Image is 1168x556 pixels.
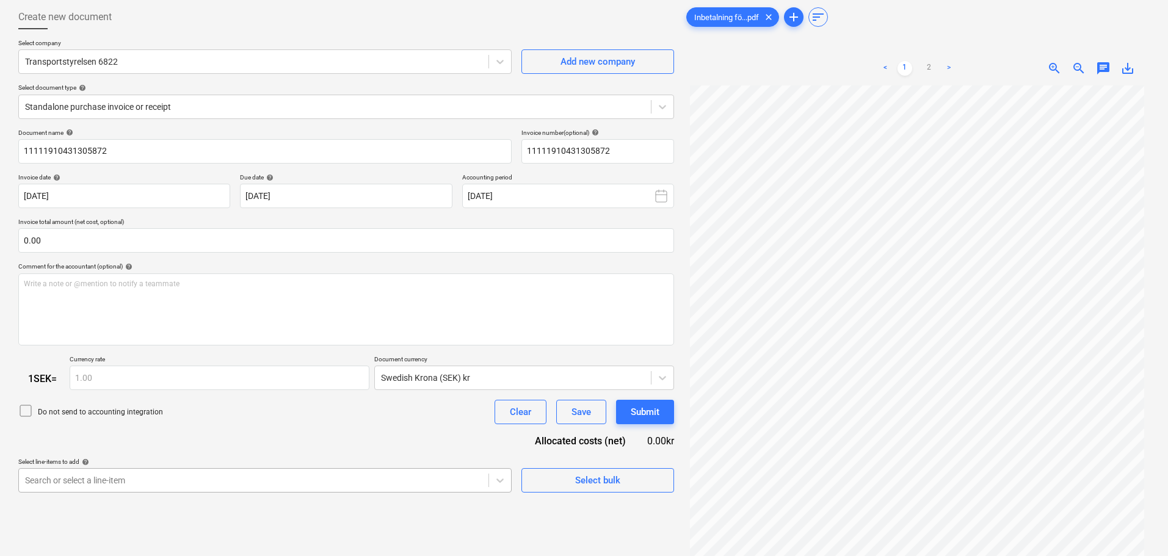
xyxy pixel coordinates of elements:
input: Document name [18,139,512,164]
span: sort [811,10,825,24]
button: Select bulk [521,468,674,493]
button: Submit [616,400,674,424]
p: Document currency [374,355,674,366]
span: help [76,84,86,92]
div: 0.00kr [645,434,674,448]
div: Select document type [18,84,674,92]
div: Add new company [560,54,635,70]
button: Save [556,400,606,424]
div: Document name [18,129,512,137]
div: Select line-items to add [18,458,512,466]
span: clear [761,10,776,24]
a: Next page [941,61,956,76]
span: help [51,174,60,181]
p: Accounting period [462,173,674,184]
span: help [123,263,132,270]
span: help [264,174,274,181]
span: chat [1096,61,1111,76]
div: Clear [510,404,531,420]
input: Due date not specified [240,184,452,208]
input: Invoice date not specified [18,184,230,208]
button: Clear [495,400,546,424]
a: Page 1 is your current page [898,61,912,76]
iframe: Chat Widget [1107,497,1168,556]
div: Inbetalning fö...pdf [686,7,779,27]
span: help [589,129,599,136]
input: Invoice number [521,139,674,164]
div: Due date [240,173,452,181]
div: Submit [631,404,659,420]
a: Previous page [878,61,893,76]
span: help [63,129,73,136]
span: add [786,10,801,24]
button: [DATE] [462,184,674,208]
div: 1 SEK = [18,373,70,385]
span: Create new document [18,10,112,24]
div: Invoice date [18,173,230,181]
button: Add new company [521,49,674,74]
div: Select bulk [575,472,620,488]
p: Currency rate [70,355,369,366]
p: Invoice total amount (net cost, optional) [18,218,674,228]
span: help [79,458,89,466]
a: Page 2 [922,61,937,76]
span: save_alt [1120,61,1135,76]
input: Invoice total amount (net cost, optional) [18,228,674,253]
div: Allocated costs (net) [515,434,645,448]
div: Invoice number (optional) [521,129,674,137]
span: Inbetalning fö...pdf [687,13,766,22]
div: Save [571,404,591,420]
span: zoom_out [1072,61,1086,76]
p: Select company [18,39,512,49]
p: Do not send to accounting integration [38,407,163,417]
div: Comment for the accountant (optional) [18,262,674,270]
span: zoom_in [1047,61,1062,76]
